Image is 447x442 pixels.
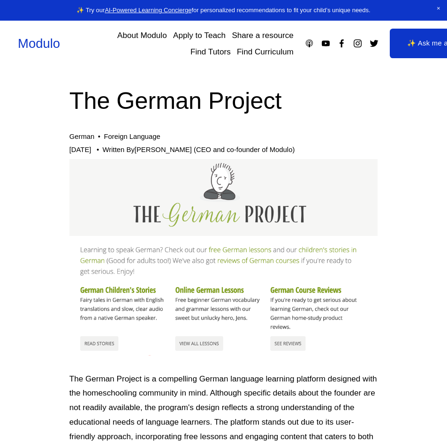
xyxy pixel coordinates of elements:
a: Apple Podcasts [304,38,314,48]
div: Written By [103,146,295,154]
a: Share a resource [232,27,293,43]
a: Modulo [18,36,60,51]
a: AI-Powered Learning Concierge [105,7,191,14]
a: Find Tutors [190,44,231,60]
h1: The German Project [69,84,378,117]
a: Twitter [369,38,379,48]
a: Foreign Language [104,133,160,140]
a: Apply to Teach [173,27,226,43]
a: About Modulo [117,27,167,43]
a: Instagram [353,38,363,48]
a: Facebook [337,38,347,48]
span: [DATE] [69,146,91,153]
a: YouTube [321,38,331,48]
a: [PERSON_NAME] (CEO and co-founder of Modulo) [135,146,295,153]
a: Find Curriculum [237,44,294,60]
a: German [69,133,95,140]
